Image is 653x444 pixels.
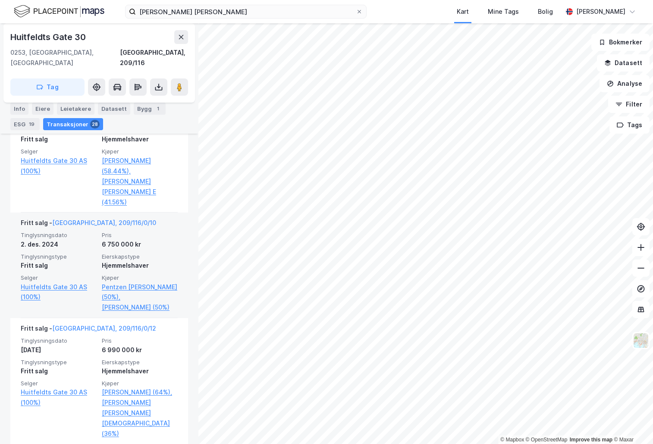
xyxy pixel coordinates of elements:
[610,403,653,444] iframe: Chat Widget
[21,366,97,376] div: Fritt salg
[608,96,650,113] button: Filter
[136,5,356,18] input: Søk på adresse, matrikkel, gårdeiere, leietakere eller personer
[21,231,97,239] span: Tinglysningsdato
[32,103,53,115] div: Eiere
[102,148,178,155] span: Kjøper
[21,359,97,366] span: Tinglysningstype
[102,239,178,250] div: 6 750 000 kr
[102,134,178,144] div: Hjemmelshaver
[57,103,94,115] div: Leietakere
[14,4,104,19] img: logo.f888ab2527a4732fd821a326f86c7f29.svg
[120,47,188,68] div: [GEOGRAPHIC_DATA], 209/116
[102,156,178,176] a: [PERSON_NAME] (58.44%),
[102,253,178,260] span: Eierskapstype
[488,6,519,17] div: Mine Tags
[102,345,178,355] div: 6 990 000 kr
[21,282,97,303] a: Huitfeldts Gate 30 AS (100%)
[43,118,103,130] div: Transaksjoner
[52,219,156,226] a: [GEOGRAPHIC_DATA], 209/116/0/10
[102,359,178,366] span: Eierskapstype
[610,403,653,444] div: Kontrollprogram for chat
[134,103,166,115] div: Bygg
[10,103,28,115] div: Info
[90,120,100,128] div: 28
[102,366,178,376] div: Hjemmelshaver
[102,282,178,303] a: Pentzen [PERSON_NAME] (50%),
[27,120,36,128] div: 19
[591,34,650,51] button: Bokmerker
[21,380,97,387] span: Selger
[21,345,97,355] div: [DATE]
[102,231,178,239] span: Pris
[21,337,97,344] span: Tinglysningsdato
[102,397,178,439] a: [PERSON_NAME] [PERSON_NAME][DEMOGRAPHIC_DATA] (36%)
[526,437,568,443] a: OpenStreetMap
[21,260,97,271] div: Fritt salg
[21,253,97,260] span: Tinglysningstype
[102,274,178,281] span: Kjøper
[10,78,85,96] button: Tag
[21,323,156,337] div: Fritt salg -
[457,6,469,17] div: Kart
[21,156,97,176] a: Huitfeldts Gate 30 AS (100%)
[600,75,650,92] button: Analyse
[10,30,87,44] div: Huitfeldts Gate 30
[102,260,178,271] div: Hjemmelshaver
[102,176,178,207] a: [PERSON_NAME] [PERSON_NAME] E (41.56%)
[21,218,156,231] div: Fritt salg -
[21,134,97,144] div: Fritt salg
[102,337,178,344] span: Pris
[597,54,650,72] button: Datasett
[21,274,97,281] span: Selger
[500,437,524,443] a: Mapbox
[21,239,97,250] div: 2. des. 2024
[538,6,553,17] div: Bolig
[609,116,650,134] button: Tags
[21,387,97,408] a: Huitfeldts Gate 30 AS (100%)
[10,118,40,130] div: ESG
[102,387,178,397] a: [PERSON_NAME] (64%),
[102,302,178,313] a: [PERSON_NAME] (50%)
[98,103,130,115] div: Datasett
[52,325,156,332] a: [GEOGRAPHIC_DATA], 209/116/0/12
[21,148,97,155] span: Selger
[10,47,120,68] div: 0253, [GEOGRAPHIC_DATA], [GEOGRAPHIC_DATA]
[633,332,649,349] img: Z
[576,6,625,17] div: [PERSON_NAME]
[102,380,178,387] span: Kjøper
[154,104,162,113] div: 1
[570,437,612,443] a: Improve this map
